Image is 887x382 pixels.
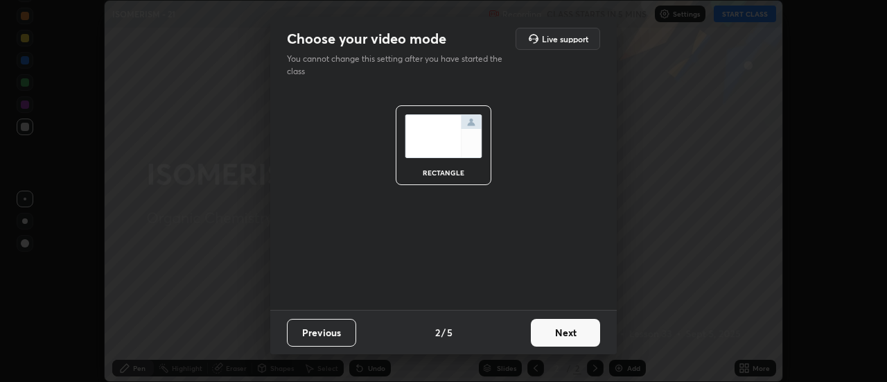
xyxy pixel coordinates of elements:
button: Previous [287,319,356,347]
h2: Choose your video mode [287,30,446,48]
h4: / [441,325,446,340]
h4: 2 [435,325,440,340]
button: Next [531,319,600,347]
p: You cannot change this setting after you have started the class [287,53,511,78]
div: rectangle [416,169,471,176]
img: normalScreenIcon.ae25ed63.svg [405,114,482,158]
h4: 5 [447,325,453,340]
h5: Live support [542,35,588,43]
